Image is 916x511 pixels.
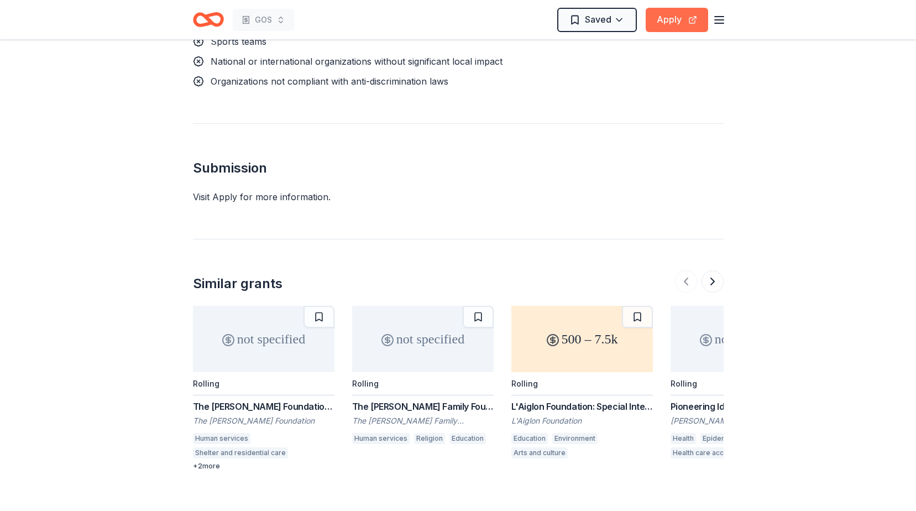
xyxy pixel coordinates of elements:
span: Sports teams [211,36,266,47]
div: Visit Apply for more information. [193,190,724,204]
div: Health [671,433,696,444]
div: The [PERSON_NAME] Foundation [193,415,334,426]
div: Rolling [511,379,538,388]
h2: Submission [193,159,724,177]
div: Pioneering Ideas: Exploring the Future to Build a Culture of Health [671,400,812,413]
span: GOS [255,13,272,27]
div: The [PERSON_NAME] Family Foundation [352,415,494,426]
div: Education [449,433,486,444]
div: [PERSON_NAME] [PERSON_NAME] Foundation [671,415,812,426]
a: not specifiedRollingThe [PERSON_NAME] Family Foundation GrantThe [PERSON_NAME] Family FoundationH... [352,306,494,447]
div: Human services [193,433,250,444]
div: Human services [352,433,410,444]
a: Home [193,7,224,33]
span: Saved [585,12,611,27]
button: GOS [233,9,294,31]
div: Religion [414,433,445,444]
a: not specifiedRollingPioneering Ideas: Exploring the Future to Build a Culture of Health[PERSON_NA... [671,306,812,462]
div: The [PERSON_NAME] Foundation Partnership Grant [193,400,334,413]
div: Rolling [352,379,379,388]
div: Rolling [671,379,697,388]
div: The [PERSON_NAME] Family Foundation Grant [352,400,494,413]
button: Apply [646,8,708,32]
span: National or international organizations without significant local impact [211,56,503,67]
div: Epidemiology [700,433,750,444]
div: not specified [671,306,812,372]
div: not specified [193,306,334,372]
div: Similar grants [193,275,282,293]
div: not specified [352,306,494,372]
div: Environment [552,433,598,444]
div: Shelter and residential care [193,447,288,458]
a: 500 – 7.5kRollingL'Aiglon Foundation: Special Interest GrantsL'Aiglon FoundationEducationEnvironm... [511,306,653,462]
div: L'Aiglon Foundation [511,415,653,426]
div: Arts and culture [511,447,568,458]
div: Rolling [193,379,219,388]
a: not specifiedRollingThe [PERSON_NAME] Foundation Partnership GrantThe [PERSON_NAME] FoundationHum... [193,306,334,471]
div: + 2 more [193,462,334,471]
div: L'Aiglon Foundation: Special Interest Grants [511,400,653,413]
div: 500 – 7.5k [511,306,653,372]
div: Education [292,447,329,458]
span: Organizations not compliant with anti-discrimination laws [211,76,448,87]
div: Health care access [671,447,738,458]
button: Saved [557,8,637,32]
div: Education [511,433,548,444]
